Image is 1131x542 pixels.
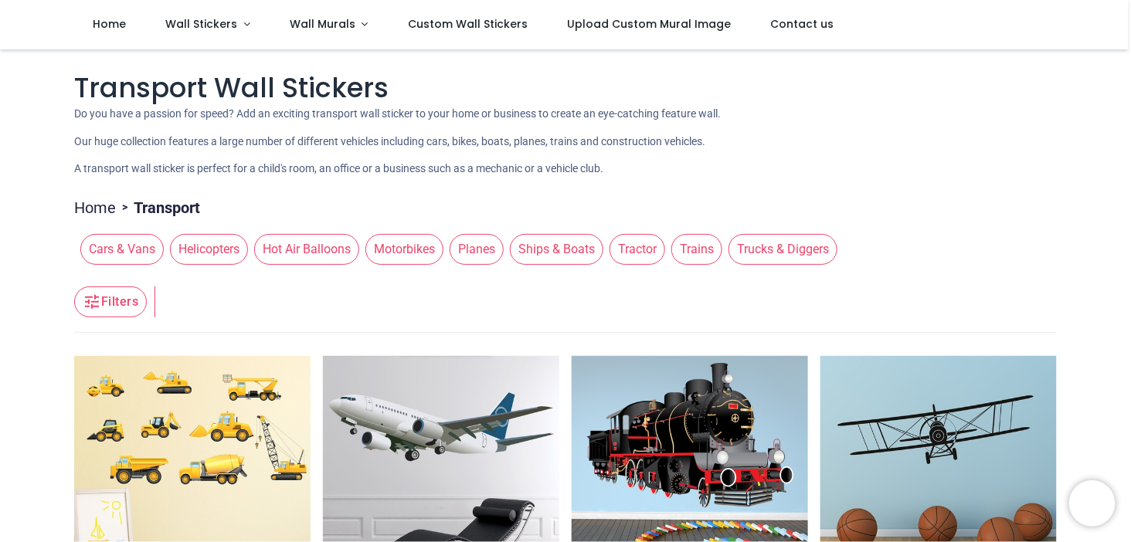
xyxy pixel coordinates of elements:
[610,234,665,265] span: Tractor
[290,16,355,32] span: Wall Murals
[504,234,603,265] button: Ships & Boats
[74,286,147,317] button: Filters
[510,234,603,265] span: Ships & Boats
[665,234,722,265] button: Trains
[93,16,126,32] span: Home
[770,16,834,32] span: Contact us
[1069,480,1116,527] iframe: Brevo live chat
[74,107,1057,122] p: Do you have a passion for speed? Add an exciting transport wall sticker to your home or business ...
[116,200,134,215] span: >
[729,234,837,265] span: Trucks & Diggers
[408,16,528,32] span: Custom Wall Stickers
[671,234,722,265] span: Trains
[74,234,164,265] button: Cars & Vans
[74,134,1057,150] p: Our huge collection features a large number of different vehicles including cars, bikes, boats, p...
[567,16,731,32] span: Upload Custom Mural Image
[359,234,443,265] button: Motorbikes
[365,234,443,265] span: Motorbikes
[248,234,359,265] button: Hot Air Balloons
[450,234,504,265] span: Planes
[603,234,665,265] button: Tractor
[254,234,359,265] span: Hot Air Balloons
[74,69,1057,107] h1: Transport Wall Stickers
[722,234,837,265] button: Trucks & Diggers
[165,16,237,32] span: Wall Stickers
[164,234,248,265] button: Helicopters
[74,197,116,218] a: Home
[116,197,200,218] li: Transport
[443,234,504,265] button: Planes
[170,234,248,265] span: Helicopters
[80,234,164,265] span: Cars & Vans
[74,161,1057,177] p: A transport wall sticker is perfect for a child's room, an office or a business such as a mechani...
